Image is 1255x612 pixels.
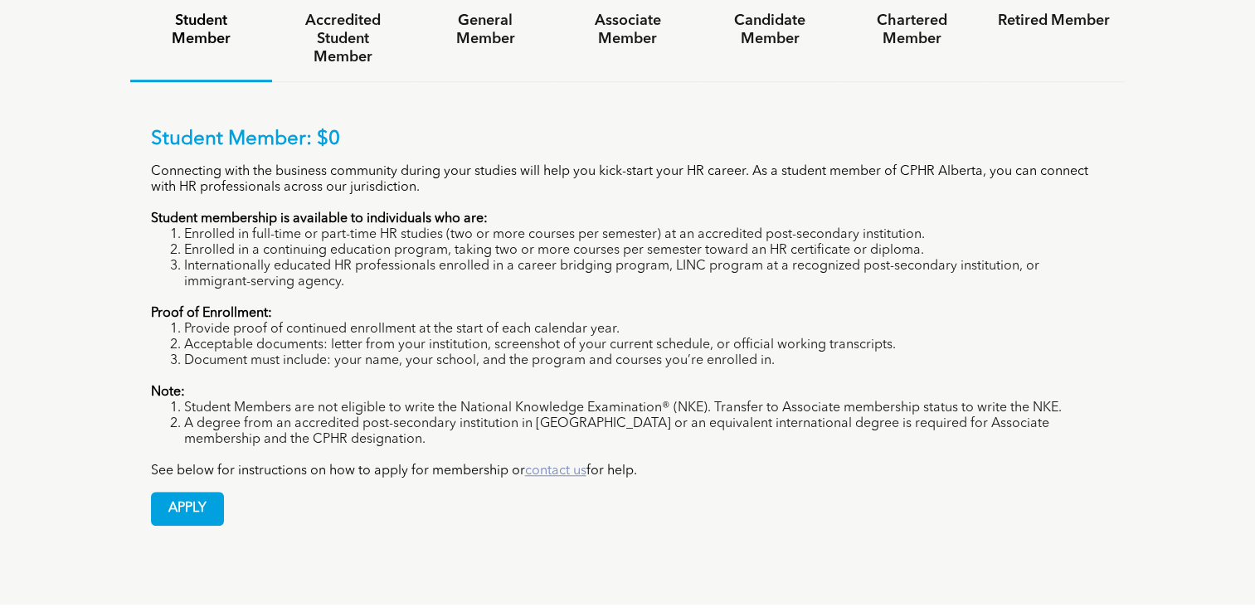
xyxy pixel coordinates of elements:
li: Acceptable documents: letter from your institution, screenshot of your current schedule, or offic... [184,338,1105,353]
strong: Student membership is available to individuals who are: [151,212,488,226]
h4: Retired Member [998,12,1110,30]
strong: Note: [151,386,185,399]
a: contact us [525,464,586,478]
h4: General Member [429,12,541,48]
span: APPLY [152,493,223,525]
li: Internationally educated HR professionals enrolled in a career bridging program, LINC program at ... [184,259,1105,290]
h4: Associate Member [572,12,683,48]
li: Provide proof of continued enrollment at the start of each calendar year. [184,322,1105,338]
li: Document must include: your name, your school, and the program and courses you’re enrolled in. [184,353,1105,369]
li: Enrolled in full-time or part-time HR studies (two or more courses per semester) at an accredited... [184,227,1105,243]
li: A degree from an accredited post-secondary institution in [GEOGRAPHIC_DATA] or an equivalent inte... [184,416,1105,448]
h4: Student Member [145,12,257,48]
a: APPLY [151,492,224,526]
h4: Accredited Student Member [287,12,399,66]
li: Student Members are not eligible to write the National Knowledge Examination® (NKE). Transfer to ... [184,401,1105,416]
strong: Proof of Enrollment: [151,307,272,320]
p: Student Member: $0 [151,128,1105,152]
p: Connecting with the business community during your studies will help you kick-start your HR caree... [151,164,1105,196]
h4: Chartered Member [856,12,968,48]
p: See below for instructions on how to apply for membership or for help. [151,464,1105,479]
h4: Candidate Member [713,12,825,48]
li: Enrolled in a continuing education program, taking two or more courses per semester toward an HR ... [184,243,1105,259]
